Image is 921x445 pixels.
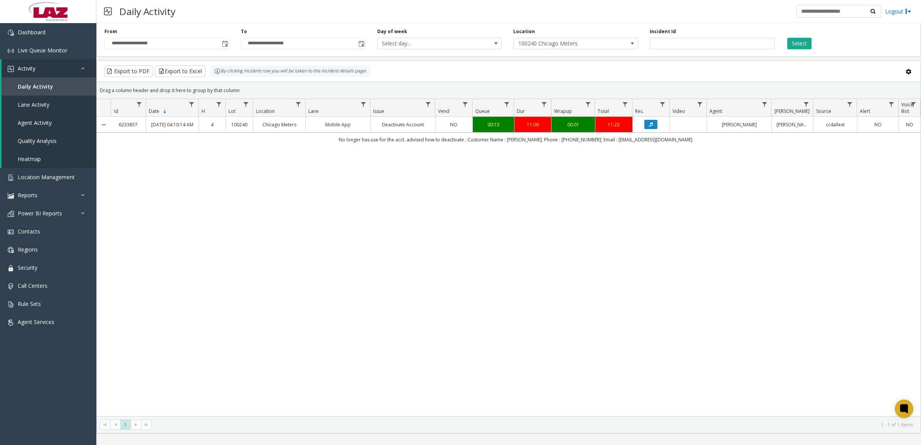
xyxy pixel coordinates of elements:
[908,99,919,109] a: Voice Bot Filter Menu
[111,133,921,146] td: No longer has use for the acct. advised how to deactivate ; Customer Name : [PERSON_NAME]; Phone ...
[513,28,535,35] label: Location
[539,99,550,109] a: Dur Filter Menu
[104,2,112,21] img: pageIcon
[241,28,247,35] label: To
[8,175,14,181] img: 'icon'
[620,99,630,109] a: Total Filter Menu
[694,99,705,109] a: Video Filter Menu
[18,65,35,72] span: Activity
[8,66,14,72] img: 'icon'
[18,264,37,271] span: Security
[759,99,770,109] a: Agent Filter Menu
[477,121,509,128] a: 00:13
[905,7,911,15] img: logout
[134,99,144,109] a: Id Filter Menu
[709,108,722,114] span: Agent
[775,108,810,114] span: [PERSON_NAME]
[18,47,67,54] span: Live Queue Monitor
[2,96,96,114] a: Lane Activity
[8,319,14,326] img: 'icon'
[712,121,767,128] a: [PERSON_NAME]
[2,114,96,132] a: Agent Activity
[18,83,53,90] span: Daily Activity
[440,121,468,128] a: NO
[18,137,57,144] span: Quality Analysis
[375,121,430,128] a: Deactivate Account
[657,99,667,109] a: Rec. Filter Menu
[97,122,111,128] a: Collapse Details
[787,38,812,49] button: Select
[8,48,14,54] img: 'icon'
[97,99,921,416] div: Data table
[8,211,14,217] img: 'icon'
[901,101,913,114] span: Voice Bot
[18,29,45,36] span: Dashboard
[519,121,547,128] a: 11:09
[801,99,811,109] a: Parker Filter Menu
[18,228,40,235] span: Contacts
[229,108,235,114] span: Lot
[18,101,49,108] span: Lane Activity
[104,65,153,77] button: Export to PDF
[672,108,685,114] span: Video
[556,121,590,128] a: 00:01
[517,108,525,114] span: Dur
[635,108,644,114] span: Rec.
[816,108,831,114] span: Source
[162,108,168,114] span: Sortable
[18,300,41,307] span: Rule Sets
[650,28,676,35] label: Incident Id
[438,108,449,114] span: Vend
[18,173,75,181] span: Location Management
[220,38,229,49] span: Toggle popup
[460,99,471,109] a: Vend Filter Menu
[475,108,490,114] span: Queue
[818,121,852,128] a: cc4allext
[904,121,916,128] a: NO
[373,108,384,114] span: Issue
[116,2,179,21] h3: Daily Activity
[378,38,477,49] span: Select day...
[214,68,220,74] img: infoIcon.svg
[2,59,96,77] a: Activity
[502,99,512,109] a: Queue Filter Menu
[8,30,14,36] img: 'icon'
[18,282,47,289] span: Call Centers
[256,108,275,114] span: Location
[583,99,593,109] a: Wrapup Filter Menu
[450,121,457,128] span: NO
[8,265,14,271] img: 'icon'
[149,108,159,114] span: Date
[377,28,407,35] label: Day of week
[8,247,14,253] img: 'icon'
[860,108,870,114] span: Alert
[155,65,205,77] button: Export to Excel
[600,121,628,128] div: 11:23
[240,99,251,109] a: Lot Filter Menu
[2,150,96,168] a: Heatmap
[8,301,14,307] img: 'icon'
[202,108,205,114] span: H
[18,246,38,253] span: Regions
[114,108,118,114] span: Id
[8,283,14,289] img: 'icon'
[104,28,117,35] label: From
[151,121,193,128] a: [DATE] 04:10:14 AM
[18,210,62,217] span: Power BI Reports
[18,318,54,326] span: Agent Services
[2,77,96,96] a: Daily Activity
[310,121,365,128] a: Mobile App
[230,121,248,128] a: 100240
[554,108,572,114] span: Wrapup
[293,99,304,109] a: Location Filter Menu
[18,191,37,199] span: Reports
[203,121,221,128] a: 4
[18,119,52,126] span: Agent Activity
[156,421,913,428] kendo-pager-info: 1 - 1 of 1 items
[213,99,224,109] a: H Filter Menu
[97,84,921,97] div: Drag a column header and drop it here to group by that column
[423,99,433,109] a: Issue Filter Menu
[187,99,197,109] a: Date Filter Menu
